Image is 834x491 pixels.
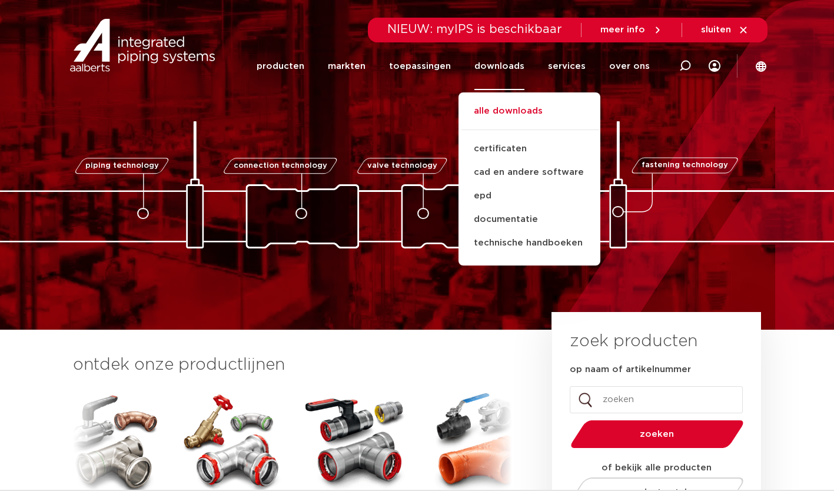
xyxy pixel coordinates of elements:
input: zoeken [570,386,743,413]
a: producten [257,42,304,90]
a: sluiten [701,25,749,35]
span: fastening technology [642,162,728,170]
h3: zoek producten [570,330,697,353]
a: technische handboeken [458,231,600,255]
a: meer info [600,25,663,35]
a: certificaten [458,137,600,161]
span: NIEUW: myIPS is beschikbaar [387,24,562,35]
a: alle downloads [458,104,600,130]
span: connection technology [233,162,327,170]
span: piping technology [85,162,159,170]
a: services [548,42,586,90]
div: my IPS [709,42,720,90]
a: documentatie [458,208,600,231]
span: zoeken [601,430,713,439]
a: toepassingen [389,42,451,90]
span: meer info [600,25,645,34]
a: cad en andere software [458,161,600,184]
nav: Menu [257,42,650,90]
h3: ontdek onze productlijnen [73,353,512,377]
a: downloads [474,42,524,90]
strong: of bekijk alle producten [602,463,712,472]
a: over ons [609,42,650,90]
span: valve technology [367,162,437,170]
label: op naam of artikelnummer [570,364,691,376]
span: sluiten [701,25,731,34]
a: epd [458,184,600,208]
button: zoeken [566,419,748,449]
a: markten [328,42,366,90]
